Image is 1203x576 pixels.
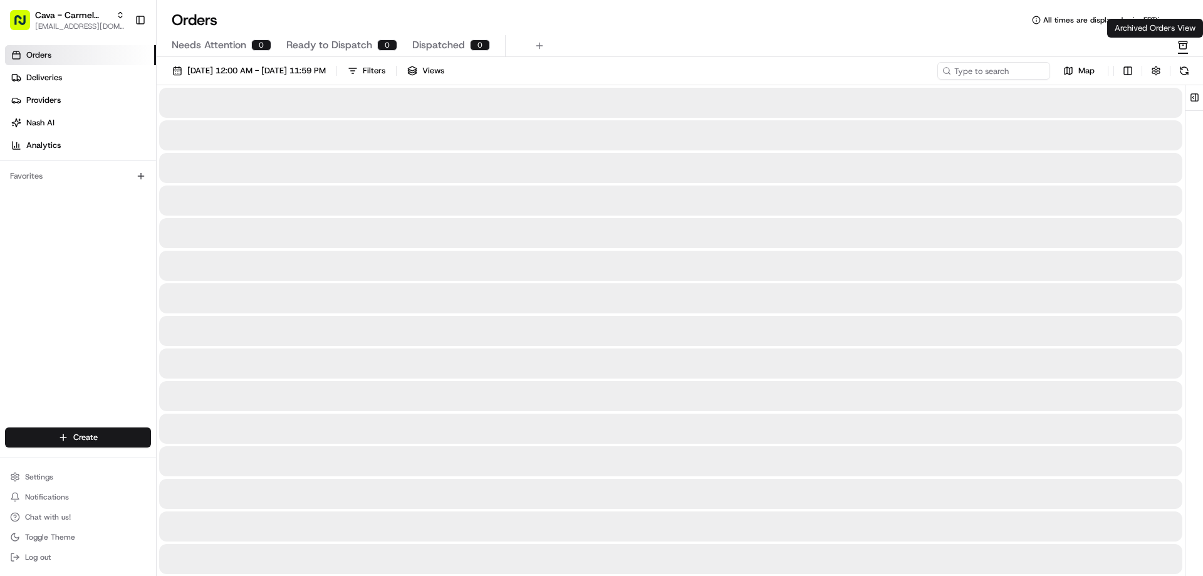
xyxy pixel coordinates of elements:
[187,65,326,76] span: [DATE] 12:00 AM - [DATE] 11:59 PM
[1078,65,1095,76] span: Map
[13,182,33,202] img: Grace Nketiah
[422,65,444,76] span: Views
[25,280,96,293] span: Knowledge Base
[33,81,207,94] input: Clear
[172,10,217,30] h1: Orders
[106,281,116,291] div: 💻
[35,9,111,21] button: Cava - Carmel Commons
[26,117,55,128] span: Nash AI
[342,62,391,80] button: Filters
[5,135,156,155] a: Analytics
[5,166,151,186] div: Favorites
[104,228,108,238] span: •
[377,39,397,51] div: 0
[73,432,98,443] span: Create
[56,120,206,132] div: Start new chat
[8,275,101,298] a: 📗Knowledge Base
[937,62,1050,80] input: Type to search
[5,528,151,546] button: Toggle Theme
[56,132,172,142] div: We're available if you need us!
[13,120,35,142] img: 1736555255976-a54dd68f-1ca7-489b-9aae-adbdc363a1c4
[13,281,23,291] div: 📗
[111,228,137,238] span: [DATE]
[5,5,130,35] button: Cava - Carmel Commons[EMAIL_ADDRESS][DOMAIN_NAME]
[5,113,156,133] a: Nash AI
[412,38,465,53] span: Dispatched
[26,120,49,142] img: 4920774857489_3d7f54699973ba98c624_72.jpg
[25,552,51,562] span: Log out
[402,62,450,80] button: Views
[1043,15,1188,25] span: All times are displayed using EDT timezone
[25,532,75,542] span: Toggle Theme
[286,38,372,53] span: Ready to Dispatch
[26,140,61,151] span: Analytics
[125,311,152,320] span: Pylon
[35,21,125,31] button: [EMAIL_ADDRESS][DOMAIN_NAME]
[172,38,246,53] span: Needs Attention
[5,90,156,110] a: Providers
[25,472,53,482] span: Settings
[25,229,35,239] img: 1736555255976-a54dd68f-1ca7-489b-9aae-adbdc363a1c4
[1115,23,1195,34] p: Archived Orders View
[1055,63,1103,78] button: Map
[111,194,137,204] span: [DATE]
[1175,62,1193,80] button: Refresh
[13,216,33,236] img: Grace Nketiah
[25,492,69,502] span: Notifications
[118,280,201,293] span: API Documentation
[167,62,331,80] button: [DATE] 12:00 AM - [DATE] 11:59 PM
[13,163,80,173] div: Past conversations
[213,123,228,139] button: Start new chat
[251,39,271,51] div: 0
[39,228,102,238] span: [PERSON_NAME]
[194,160,228,175] button: See all
[5,45,156,65] a: Orders
[26,72,62,83] span: Deliveries
[26,50,51,61] span: Orders
[5,548,151,566] button: Log out
[104,194,108,204] span: •
[470,39,490,51] div: 0
[5,427,151,448] button: Create
[13,13,38,38] img: Nash
[5,508,151,526] button: Chat with us!
[39,194,102,204] span: [PERSON_NAME]
[25,512,71,522] span: Chat with us!
[5,488,151,506] button: Notifications
[101,275,206,298] a: 💻API Documentation
[13,50,228,70] p: Welcome 👋
[25,195,35,205] img: 1736555255976-a54dd68f-1ca7-489b-9aae-adbdc363a1c4
[26,95,61,106] span: Providers
[5,68,156,88] a: Deliveries
[88,310,152,320] a: Powered byPylon
[5,468,151,486] button: Settings
[363,65,385,76] div: Filters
